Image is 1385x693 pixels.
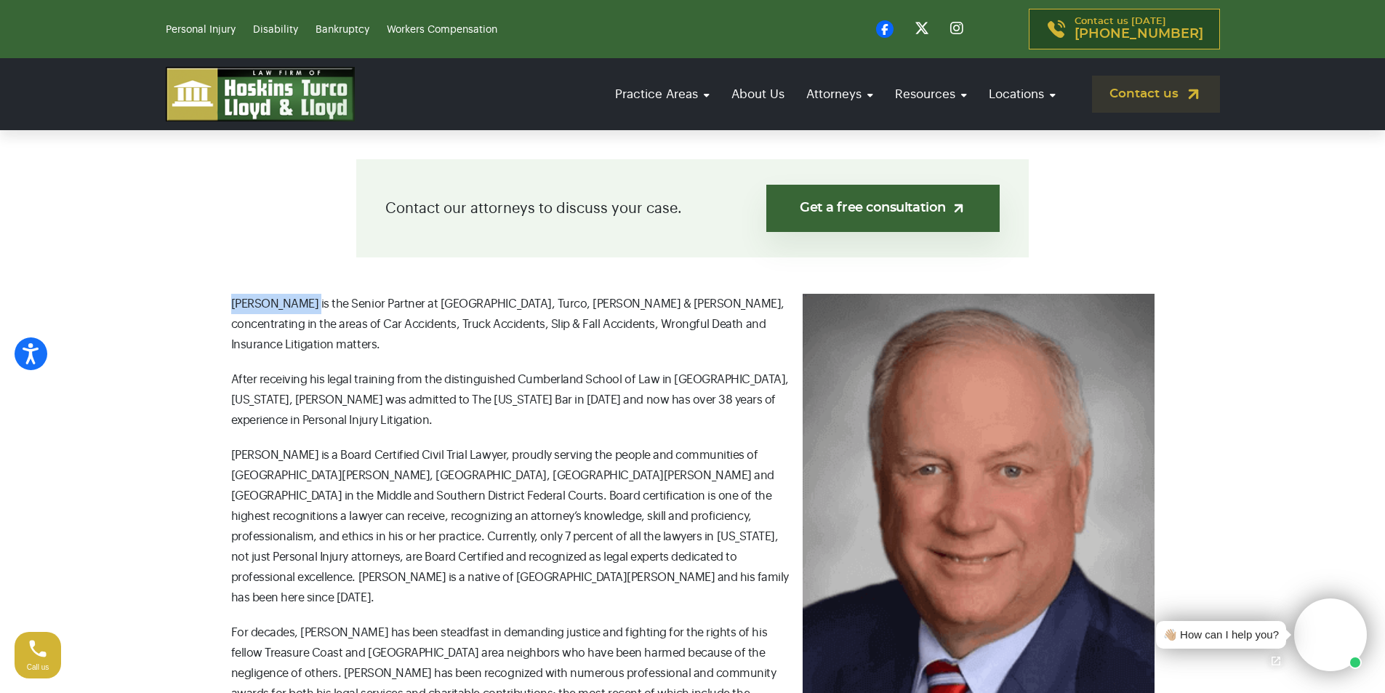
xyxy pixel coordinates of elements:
div: 👋🏼 How can I help you? [1163,627,1279,644]
div: Contact our attorneys to discuss your case. [356,159,1029,257]
a: Practice Areas [608,73,717,115]
a: Attorneys [799,73,880,115]
a: Workers Compensation [387,25,497,35]
a: Disability [253,25,298,35]
img: logo [166,67,355,121]
span: [PHONE_NUMBER] [1075,27,1203,41]
a: Open chat [1261,646,1291,676]
a: Bankruptcy [316,25,369,35]
span: Call us [27,663,49,671]
p: After receiving his legal training from the distinguished Cumberland School of Law in [GEOGRAPHIC... [231,369,1155,430]
a: Contact us [DATE][PHONE_NUMBER] [1029,9,1220,49]
a: About Us [724,73,792,115]
a: Locations [981,73,1063,115]
p: [PERSON_NAME] is a Board Certified Civil Trial Lawyer, proudly serving the people and communities... [231,445,1155,608]
a: Resources [888,73,974,115]
a: Personal Injury [166,25,236,35]
img: arrow-up-right-light.svg [951,201,966,216]
a: Get a free consultation [766,185,1000,232]
p: Contact us [DATE] [1075,17,1203,41]
a: Contact us [1092,76,1220,113]
p: [PERSON_NAME] is the Senior Partner at [GEOGRAPHIC_DATA], Turco, [PERSON_NAME] & [PERSON_NAME], c... [231,294,1155,355]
